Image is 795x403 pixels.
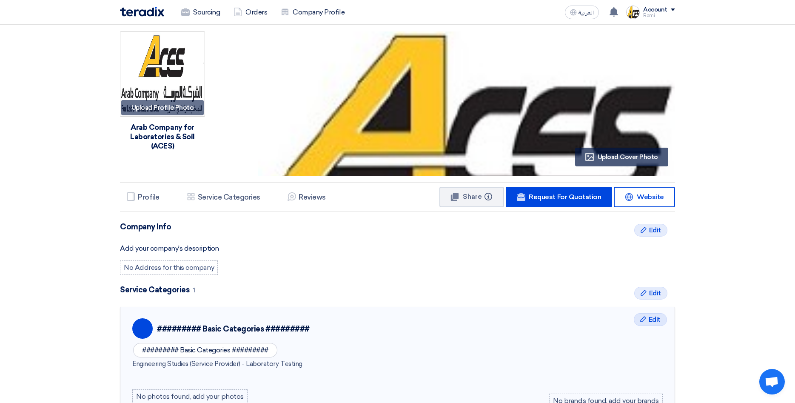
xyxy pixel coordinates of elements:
img: ACES_logo_1757576794782.jpg [626,6,640,19]
a: Sourcing [174,3,227,22]
div: Rami [643,13,675,18]
a: Request For Quotation [506,187,612,207]
h5: Service Categories [198,193,260,201]
a: Company Profile [274,3,351,22]
button: Share [439,187,504,207]
span: Request For Quotation [529,193,601,201]
h4: Company Info [120,222,675,232]
div: Engineering Studies (Service Provider) - Laboratory Testing [132,359,663,369]
span: Share [463,192,482,200]
h5: Profile [138,193,160,201]
div: Arab Company for Laboratories & Soil (ACES) [120,123,205,151]
a: Website [614,187,675,207]
span: العربية [578,10,594,16]
h4: Service Categories [120,285,675,295]
div: No Address for this company [120,260,218,275]
div: ######### Basic Categories ######### [133,343,277,357]
span: 1 [193,286,195,294]
div: Account [643,6,667,14]
button: العربية [565,6,599,19]
img: Cover Test [258,31,675,212]
div: Add your company's description [120,243,675,254]
div: Open chat [759,369,785,394]
span: Website [637,193,664,201]
img: Teradix logo [120,7,164,17]
div: Upload Profile Photo [121,100,204,115]
span: Edit [649,314,661,325]
span: Edit [649,225,661,235]
div: ######### Basic Categories ######### [157,323,310,335]
span: Upload Cover Photo [598,153,658,161]
span: Edit [649,288,661,298]
a: Orders [227,3,274,22]
h5: Reviews [299,193,326,201]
